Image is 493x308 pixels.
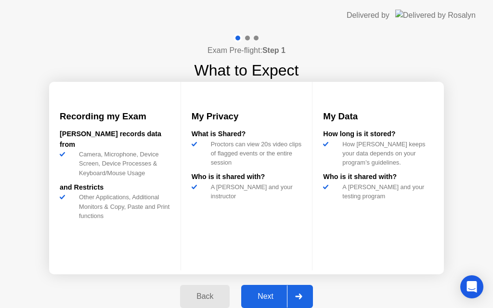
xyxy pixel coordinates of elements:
div: How [PERSON_NAME] keeps your data depends on your program’s guidelines. [338,140,433,167]
img: Delivered by Rosalyn [395,10,476,21]
h3: My Data [323,110,433,123]
div: How long is it stored? [323,129,433,140]
div: and Restricts [60,182,170,193]
div: [PERSON_NAME] records data from [60,129,170,150]
div: A [PERSON_NAME] and your instructor [207,182,302,201]
button: Back [180,285,230,308]
div: Who is it shared with? [323,172,433,182]
div: Delivered by [347,10,389,21]
div: Who is it shared with? [192,172,302,182]
div: Proctors can view 20s video clips of flagged events or the entire session [207,140,302,167]
div: Next [244,292,287,301]
h1: What to Expect [195,59,299,82]
h4: Exam Pre-flight: [208,45,285,56]
h3: My Privacy [192,110,302,123]
div: What is Shared? [192,129,302,140]
div: Back [183,292,227,301]
button: Next [241,285,313,308]
h3: Recording my Exam [60,110,170,123]
div: Camera, Microphone, Device Screen, Device Processes & Keyboard/Mouse Usage [75,150,170,178]
b: Step 1 [262,46,285,54]
div: Open Intercom Messenger [460,275,483,298]
div: Other Applications, Additional Monitors & Copy, Paste and Print functions [75,192,170,220]
div: A [PERSON_NAME] and your testing program [338,182,433,201]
